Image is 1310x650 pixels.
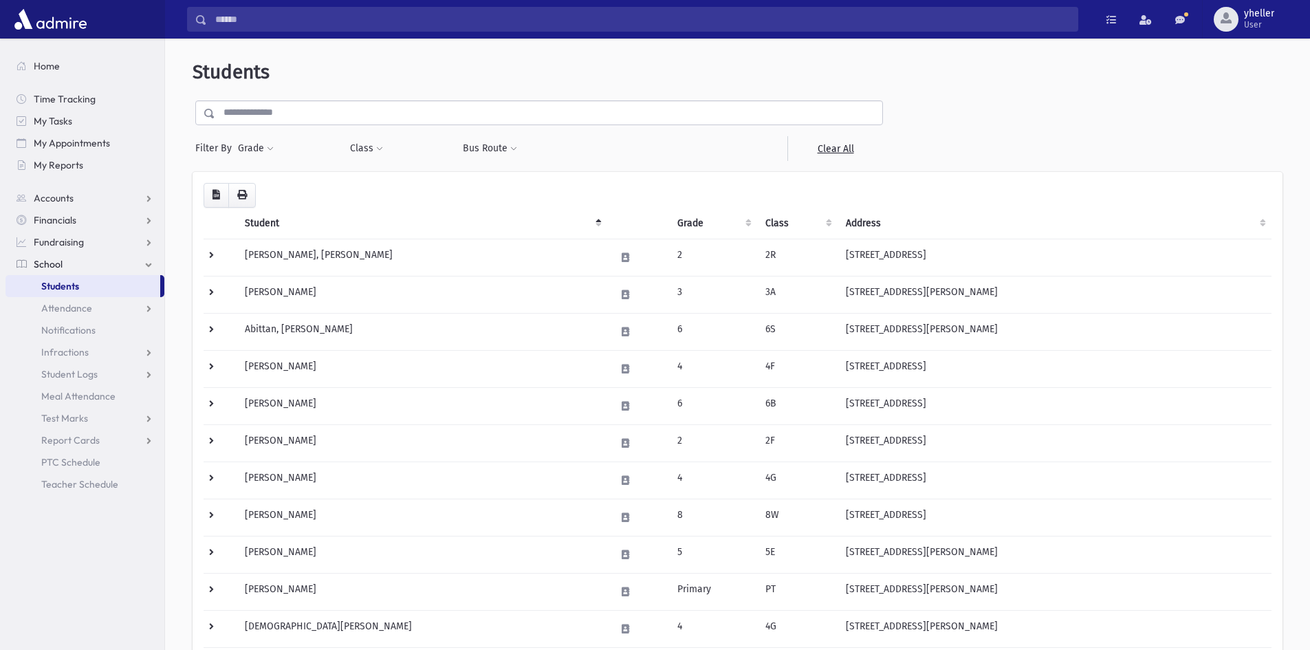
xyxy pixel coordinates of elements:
[838,499,1271,536] td: [STREET_ADDRESS]
[41,412,88,424] span: Test Marks
[6,473,164,495] a: Teacher Schedule
[237,610,607,647] td: [DEMOGRAPHIC_DATA][PERSON_NAME]
[6,407,164,429] a: Test Marks
[34,159,83,171] span: My Reports
[838,313,1271,350] td: [STREET_ADDRESS][PERSON_NAME]
[6,55,164,77] a: Home
[193,61,270,83] span: Students
[237,573,607,610] td: [PERSON_NAME]
[669,573,757,610] td: Primary
[669,208,757,239] th: Grade: activate to sort column ascending
[669,313,757,350] td: 6
[349,136,384,161] button: Class
[462,136,518,161] button: Bus Route
[838,573,1271,610] td: [STREET_ADDRESS][PERSON_NAME]
[757,610,838,647] td: 4G
[757,350,838,387] td: 4F
[669,276,757,313] td: 3
[6,132,164,154] a: My Appointments
[34,258,63,270] span: School
[757,462,838,499] td: 4G
[41,478,118,490] span: Teacher Schedule
[838,350,1271,387] td: [STREET_ADDRESS]
[237,276,607,313] td: [PERSON_NAME]
[6,154,164,176] a: My Reports
[669,424,757,462] td: 2
[669,350,757,387] td: 4
[669,499,757,536] td: 8
[237,387,607,424] td: [PERSON_NAME]
[237,424,607,462] td: [PERSON_NAME]
[838,424,1271,462] td: [STREET_ADDRESS]
[6,385,164,407] a: Meal Attendance
[204,183,229,208] button: CSV
[6,297,164,319] a: Attendance
[237,136,274,161] button: Grade
[41,302,92,314] span: Attendance
[669,536,757,573] td: 5
[838,462,1271,499] td: [STREET_ADDRESS]
[669,387,757,424] td: 6
[237,239,607,276] td: [PERSON_NAME], [PERSON_NAME]
[1244,19,1274,30] span: User
[6,319,164,341] a: Notifications
[757,573,838,610] td: PT
[41,368,98,380] span: Student Logs
[838,610,1271,647] td: [STREET_ADDRESS][PERSON_NAME]
[6,209,164,231] a: Financials
[6,429,164,451] a: Report Cards
[41,390,116,402] span: Meal Attendance
[6,88,164,110] a: Time Tracking
[6,341,164,363] a: Infractions
[237,499,607,536] td: [PERSON_NAME]
[237,313,607,350] td: Abittan, [PERSON_NAME]
[11,6,90,33] img: AdmirePro
[757,208,838,239] th: Class: activate to sort column ascending
[757,499,838,536] td: 8W
[34,192,74,204] span: Accounts
[6,275,160,297] a: Students
[34,115,72,127] span: My Tasks
[34,236,84,248] span: Fundraising
[757,239,838,276] td: 2R
[838,276,1271,313] td: [STREET_ADDRESS][PERSON_NAME]
[41,346,89,358] span: Infractions
[34,93,96,105] span: Time Tracking
[237,350,607,387] td: [PERSON_NAME]
[838,208,1271,239] th: Address: activate to sort column ascending
[41,324,96,336] span: Notifications
[669,239,757,276] td: 2
[6,253,164,275] a: School
[669,610,757,647] td: 4
[757,424,838,462] td: 2F
[237,208,607,239] th: Student: activate to sort column descending
[1244,8,1274,19] span: yheller
[237,536,607,573] td: [PERSON_NAME]
[34,214,76,226] span: Financials
[6,231,164,253] a: Fundraising
[41,434,100,446] span: Report Cards
[787,136,883,161] a: Clear All
[757,387,838,424] td: 6B
[757,313,838,350] td: 6S
[6,187,164,209] a: Accounts
[228,183,256,208] button: Print
[838,239,1271,276] td: [STREET_ADDRESS]
[34,137,110,149] span: My Appointments
[838,536,1271,573] td: [STREET_ADDRESS][PERSON_NAME]
[6,451,164,473] a: PTC Schedule
[41,456,100,468] span: PTC Schedule
[757,276,838,313] td: 3A
[41,280,79,292] span: Students
[34,60,60,72] span: Home
[757,536,838,573] td: 5E
[237,462,607,499] td: [PERSON_NAME]
[838,387,1271,424] td: [STREET_ADDRESS]
[6,110,164,132] a: My Tasks
[207,7,1078,32] input: Search
[195,141,237,155] span: Filter By
[6,363,164,385] a: Student Logs
[669,462,757,499] td: 4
